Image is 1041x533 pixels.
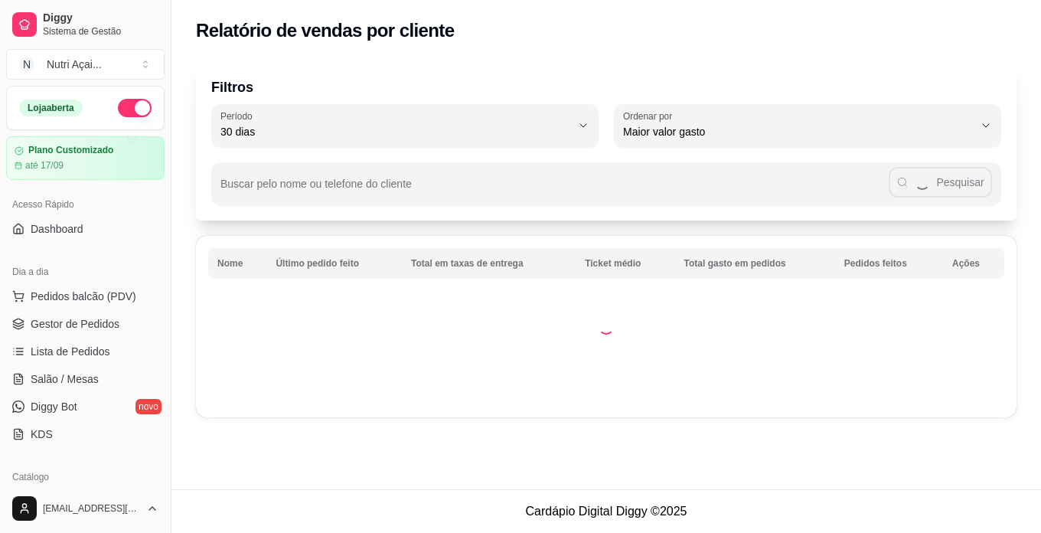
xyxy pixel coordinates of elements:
span: Salão / Mesas [31,371,99,387]
span: 30 dias [220,124,571,139]
span: Gestor de Pedidos [31,316,119,332]
div: Acesso Rápido [6,192,165,217]
span: Diggy [43,11,158,25]
div: Nutri Açai ... [47,57,102,72]
article: Plano Customizado [28,145,113,156]
a: Lista de Pedidos [6,339,165,364]
a: Dashboard [6,217,165,241]
a: DiggySistema de Gestão [6,6,165,43]
span: N [19,57,34,72]
button: Período30 dias [211,104,599,147]
a: Plano Customizadoaté 17/09 [6,136,165,180]
span: Dashboard [31,221,83,237]
div: Loading [599,319,614,335]
p: Filtros [211,77,1001,98]
input: Buscar pelo nome ou telefone do cliente [220,182,889,198]
a: Salão / Mesas [6,367,165,391]
span: Lista de Pedidos [31,344,110,359]
div: Dia a dia [6,260,165,284]
button: Alterar Status [118,99,152,117]
span: [EMAIL_ADDRESS][DOMAIN_NAME] [43,502,140,515]
span: Pedidos balcão (PDV) [31,289,136,304]
button: Ordenar porMaior valor gasto [614,104,1001,147]
a: KDS [6,422,165,446]
span: Sistema de Gestão [43,25,158,38]
button: [EMAIL_ADDRESS][DOMAIN_NAME] [6,490,165,527]
button: Pedidos balcão (PDV) [6,284,165,309]
a: Diggy Botnovo [6,394,165,419]
span: KDS [31,427,53,442]
div: Catálogo [6,465,165,489]
a: Gestor de Pedidos [6,312,165,336]
span: Maior valor gasto [623,124,974,139]
div: Loja aberta [19,100,83,116]
label: Período [220,110,257,123]
label: Ordenar por [623,110,677,123]
article: até 17/09 [25,159,64,172]
footer: Cardápio Digital Diggy © 2025 [171,489,1041,533]
h2: Relatório de vendas por cliente [196,18,455,43]
button: Select a team [6,49,165,80]
span: Diggy Bot [31,399,77,414]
